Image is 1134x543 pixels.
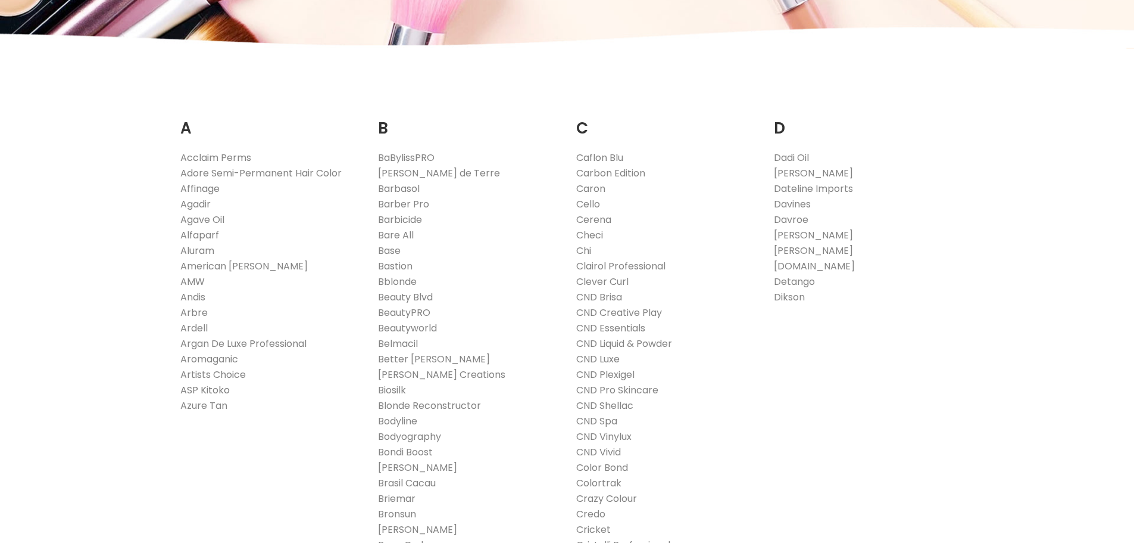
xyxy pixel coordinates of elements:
a: Belmacil [378,337,418,350]
a: Andis [180,290,205,304]
a: Aromaganic [180,352,238,366]
a: Alfaparf [180,228,219,242]
a: Bondi Boost [378,445,433,459]
a: Cricket [576,523,611,536]
a: Brasil Cacau [378,476,436,490]
a: CND Essentials [576,321,645,335]
a: Artists Choice [180,368,246,381]
a: BeautyPRO [378,306,430,319]
a: Better [PERSON_NAME] [378,352,490,366]
a: Barbicide [378,213,422,226]
a: Agadir [180,197,211,211]
a: Bodyography [378,430,441,443]
a: Cello [576,197,600,211]
a: [PERSON_NAME] de Terre [378,166,500,180]
a: Blonde Reconstructor [378,399,481,412]
a: [DOMAIN_NAME] [774,259,855,273]
h2: C [576,101,757,141]
h2: A [180,101,361,141]
a: Chi [576,244,591,257]
a: Bblonde [378,275,417,288]
a: CND Plexigel [576,368,635,381]
a: CND Shellac [576,399,633,412]
a: Clairol Professional [576,259,666,273]
a: Credo [576,507,605,521]
a: Bronsun [378,507,416,521]
a: [PERSON_NAME] [774,228,853,242]
a: Briemar [378,492,416,505]
a: [PERSON_NAME] [774,166,853,180]
a: Caron [576,182,605,196]
a: Beautyworld [378,321,437,335]
h2: D [774,101,954,141]
a: Clever Curl [576,275,629,288]
a: Agave Oil [180,213,224,226]
a: Argan De Luxe Professional [180,337,307,350]
a: AMW [180,275,205,288]
a: Color Bond [576,461,628,474]
a: Affinage [180,182,220,196]
a: BaBylissPRO [378,151,435,165]
a: ASP Kitoko [180,383,230,397]
a: Checi [576,228,603,242]
a: Cerena [576,213,611,226]
a: Beauty Blvd [378,290,433,304]
a: CND Spa [576,414,617,428]
a: Dikson [774,290,805,304]
a: Davines [774,197,811,211]
a: Acclaim Perms [180,151,251,165]
a: Crazy Colour [576,492,637,505]
a: Arbre [180,306,208,319]
a: Bodyline [378,414,417,428]
a: Detango [774,275,815,288]
a: CND Liquid & Powder [576,337,672,350]
a: Caflon Blu [576,151,623,165]
a: [PERSON_NAME] [774,244,853,257]
a: Azure Tan [180,399,227,412]
a: [PERSON_NAME] [378,461,457,474]
a: CND Luxe [576,352,620,366]
a: Carbon Edition [576,166,645,180]
a: CND Vivid [576,445,621,459]
h2: B [378,101,558,141]
a: Dateline Imports [774,182,853,196]
a: Biosilk [378,383,406,397]
a: Bastion [378,259,413,273]
a: CND Creative Play [576,306,662,319]
a: [PERSON_NAME] [378,523,457,536]
a: [PERSON_NAME] Creations [378,368,505,381]
a: Dadi Oil [774,151,809,165]
a: American [PERSON_NAME] [180,259,308,273]
a: Bare All [378,228,414,242]
a: Adore Semi-Permanent Hair Color [180,166,342,180]
a: Base [378,244,401,257]
a: CND Pro Skincare [576,383,658,397]
a: Barber Pro [378,197,429,211]
a: Aluram [180,244,214,257]
a: Colortrak [576,476,621,490]
a: Ardell [180,321,208,335]
a: CND Vinylux [576,430,632,443]
a: Barbasol [378,182,420,196]
a: CND Brisa [576,290,622,304]
a: Davroe [774,213,808,226]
